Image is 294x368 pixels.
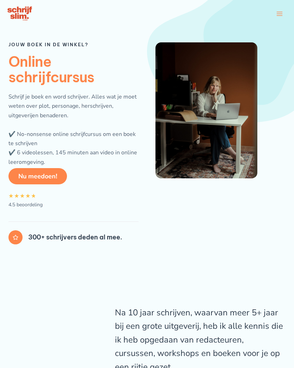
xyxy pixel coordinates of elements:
[8,168,67,184] a: Nu meedoen!
[8,191,36,201] div: 4.8/5
[8,130,139,148] div: ✔️ No-nonsense online schrijfcursus om een boek te schrijven
[18,173,57,179] span: Nu meedoen!
[31,191,36,201] i: ☆
[8,54,139,85] h1: Online schrijfcursus
[14,191,19,201] i: ☆
[8,92,139,120] div: Schrijf je boek en word schrijver. Alles wat je moet weten over plot, personage, herschrijven, ui...
[8,202,43,207] div: 4.5 beoordeling
[20,191,25,201] i: ☆
[8,191,13,201] i: ☆
[7,6,33,22] img: schrijfcursus schrijfslim academy
[8,42,139,47] h6: Jouw boek in de winkel?
[155,42,257,178] img: Lucia van den Brink is literair talent en jonge schrijver schrijfster van meerdere romans en op d...
[25,191,30,201] i: ☆
[8,148,139,167] div: ✔️ 6 videolessen, 145 minuten aan video in online leeromgeving.
[28,233,122,241] span: 300+ schrijvers deden al mee.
